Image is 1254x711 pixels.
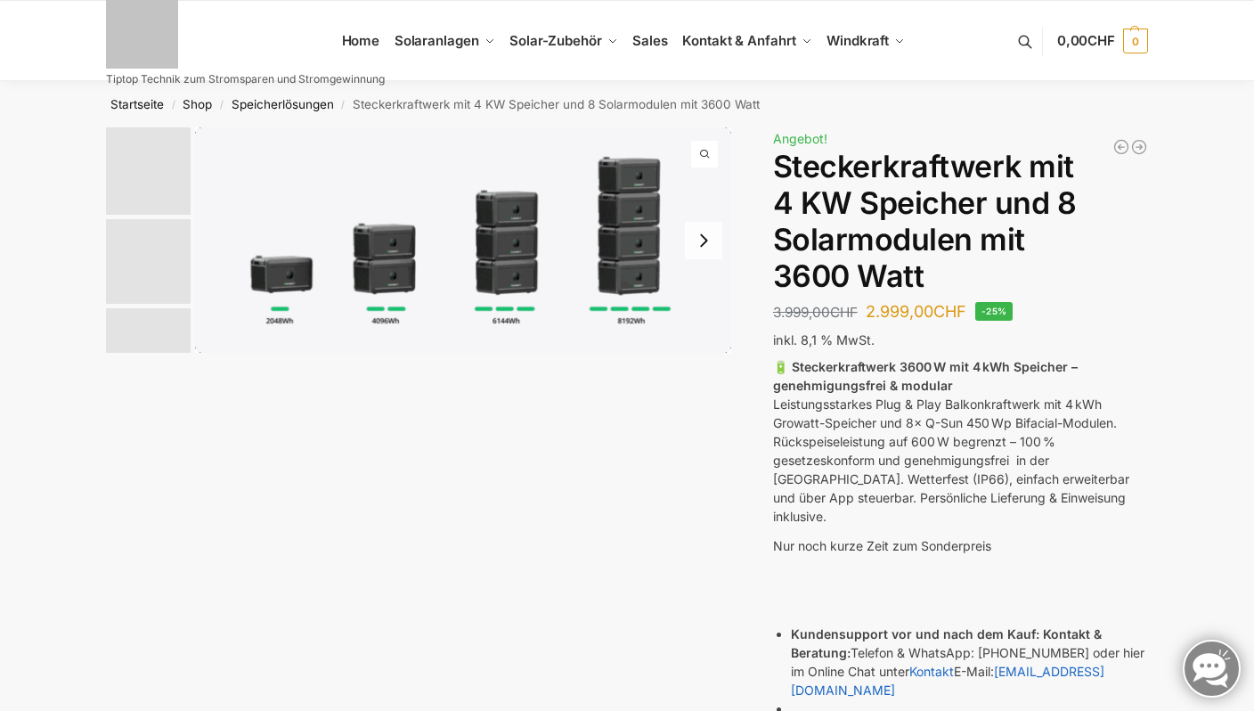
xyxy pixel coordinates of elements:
span: CHF [933,302,966,321]
span: CHF [1087,32,1115,49]
a: Startseite [110,97,164,111]
a: Shop [183,97,212,111]
a: Kontakt [909,664,954,679]
p: Nur noch kurze Zeit zum Sonderpreis [773,536,1148,555]
span: / [334,98,353,112]
bdi: 3.999,00 [773,304,858,321]
p: Leistungsstarkes Plug & Play Balkonkraftwerk mit 4 kWh Growatt-Speicher und 8× Q-Sun 450 Wp Bifac... [773,357,1148,526]
img: Nep800 [106,308,191,393]
a: 0,00CHF 0 [1057,14,1148,68]
a: Speicherlösungen [232,97,334,111]
a: Balkonkraftwerk 1780 Watt mit 4 KWh Zendure Batteriespeicher Notstrom fähig [1130,138,1148,156]
span: Angebot! [773,131,827,146]
span: Windkraft [826,32,889,49]
span: 0 [1123,29,1148,53]
strong: Kundensupport vor und nach dem Kauf: [791,626,1039,642]
button: Next slide [685,222,722,259]
span: / [212,98,231,112]
strong: 🔋 Steckerkraftwerk 3600 W mit 4 kWh Speicher – genehmigungsfrei & modular [773,359,1078,393]
span: Kontakt & Anfahrt [682,32,795,49]
span: Solar-Zubehör [509,32,602,49]
a: growatt noah 2000 flexible erweiterung scaledgrowatt noah 2000 flexible erweiterung scaled [195,127,731,353]
img: Growatt-NOAH-2000-flexible-erweiterung [106,127,191,215]
span: / [164,98,183,112]
h1: Steckerkraftwerk mit 4 KW Speicher und 8 Solarmodulen mit 3600 Watt [773,149,1148,294]
span: -25% [975,302,1014,321]
a: Sales [625,1,675,81]
p: Tiptop Technik zum Stromsparen und Stromgewinnung [106,74,385,85]
a: [EMAIL_ADDRESS][DOMAIN_NAME] [791,664,1104,698]
nav: Breadcrumb [75,81,1180,127]
span: 0,00 [1057,32,1115,49]
a: Solaranlagen [387,1,501,81]
img: 6 Module bificiaL [106,219,191,304]
bdi: 2.999,00 [866,302,966,321]
a: Balkonkraftwerk 890 Watt Solarmodulleistung mit 1kW/h Zendure Speicher [1112,138,1130,156]
span: Sales [632,32,668,49]
span: inkl. 8,1 % MwSt. [773,332,875,347]
li: Telefon & WhatsApp: [PHONE_NUMBER] oder hier im Online Chat unter E-Mail: [791,625,1148,699]
a: Kontakt & Anfahrt [675,1,819,81]
span: Solaranlagen [395,32,479,49]
img: Growatt-NOAH-2000-flexible-erweiterung [195,127,731,353]
a: Solar-Zubehör [502,1,625,81]
strong: Kontakt & Beratung: [791,626,1102,660]
a: Windkraft [819,1,913,81]
span: CHF [830,304,858,321]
